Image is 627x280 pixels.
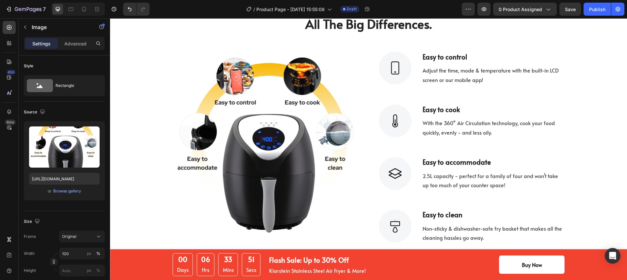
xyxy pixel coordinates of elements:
[313,100,454,119] p: With the 360° Air Circulation technology, cook your food quickly, evenly - and less oily.
[313,139,454,149] p: Easy to accommodate
[59,248,105,259] input: px%
[269,33,301,66] img: Alt Image
[32,23,87,31] p: Image
[85,267,93,274] button: %
[605,248,620,264] div: Open Intercom Messenger
[24,108,46,117] div: Source
[96,268,100,273] div: %
[313,153,454,172] p: 2.5L capacity - perfect for a family of four and won’t take up too much of your counter space!
[3,3,49,16] button: 7
[347,6,357,12] span: Draft
[6,70,16,75] div: 450
[159,248,256,256] p: Klarstein Stainless Steel Air Fryer & More!
[493,3,557,16] button: 0 product assigned
[412,242,432,250] div: Buy Now
[123,3,150,16] div: Undo/Redo
[269,191,301,224] img: Alt Image
[24,251,35,256] label: Width
[87,251,91,256] div: px
[565,7,576,12] span: Save
[59,231,105,242] button: Original
[559,3,581,16] button: Save
[256,6,325,13] span: Product Page - [DATE] 15:55:09
[136,237,146,245] div: 51
[32,40,51,47] p: Settings
[584,3,611,16] button: Publish
[56,78,95,93] div: Rectangle
[29,126,100,168] img: preview-image
[313,191,454,202] p: Easy to clean
[110,18,627,280] iframe: Design area
[94,267,102,274] button: px
[24,268,36,273] label: Height
[48,187,52,195] span: or
[96,251,100,256] div: %
[24,234,36,239] label: Frame
[29,173,100,185] input: https://example.com/image.jpg
[59,265,105,276] input: px%
[85,250,93,257] button: %
[389,237,455,255] button: Buy Now
[113,247,124,256] p: Mins
[159,237,256,247] p: Flash Sale: Up to 30% Off
[589,6,605,13] div: Publish
[24,217,41,226] div: Size
[24,63,33,69] div: Style
[63,33,249,219] img: Alt Image
[269,86,301,119] img: Alt Image
[313,33,454,44] p: Easy to control
[87,268,91,273] div: px
[313,47,454,66] p: Adjust the time, mode & temperature with the built-in LCD screen or our mobile app!
[53,188,81,194] button: Browse gallery
[269,139,301,172] img: Alt Image
[62,234,76,239] span: Original
[136,247,146,256] p: Secs
[94,250,102,257] button: px
[313,206,454,224] p: Non-sticky & dishwasher-safe fry basket that makes all the cleaning hassles go away.
[253,6,255,13] span: /
[113,237,124,245] div: 33
[43,5,46,13] p: 7
[499,6,542,13] span: 0 product assigned
[64,40,87,47] p: Advanced
[313,86,454,96] p: Easy to cook
[5,120,16,125] div: Beta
